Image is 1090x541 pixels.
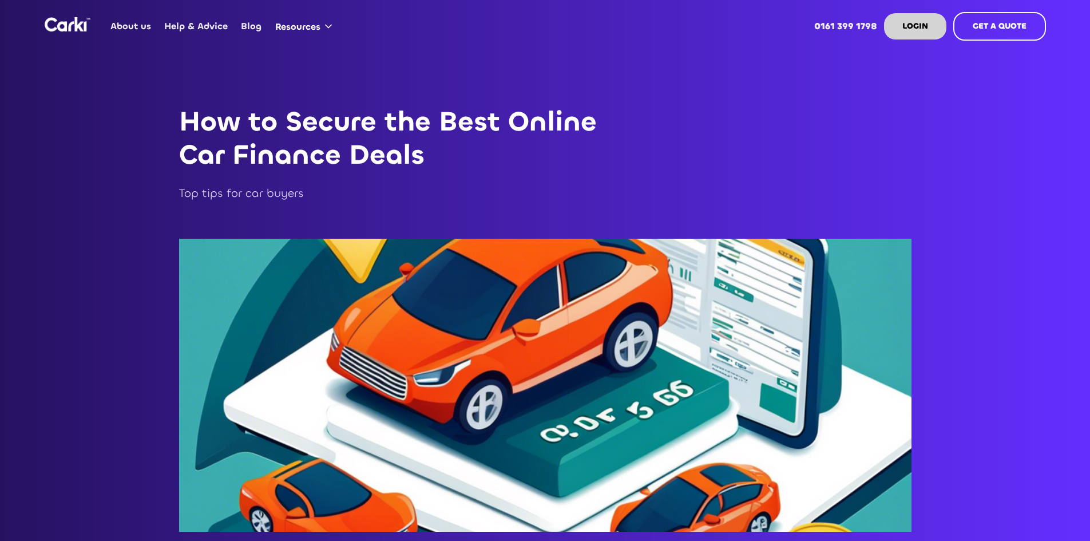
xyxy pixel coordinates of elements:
strong: GET A QUOTE [973,21,1026,31]
strong: LOGIN [902,21,928,31]
a: GET A QUOTE [953,12,1046,41]
h1: How to Secure the Best Online Car Finance Deals [179,105,619,171]
a: Help & Advice [158,4,235,49]
div: Resources [275,21,320,33]
div: Top tips for car buyers [179,185,304,202]
a: 0161 399 1798 [807,4,883,49]
a: Blog [235,4,268,49]
a: About us [104,4,158,49]
a: LOGIN [884,13,946,40]
a: home [45,17,90,31]
img: Logo [45,17,90,31]
strong: 0161 399 1798 [814,20,877,32]
div: Resources [268,5,343,48]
